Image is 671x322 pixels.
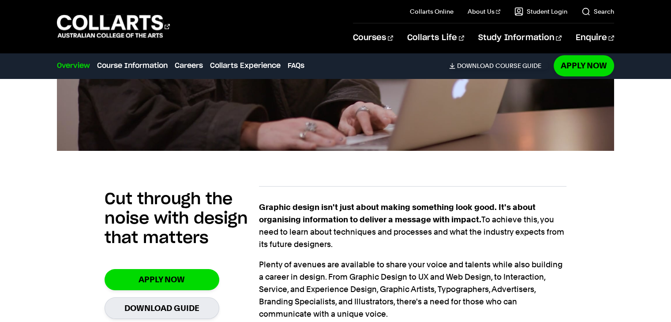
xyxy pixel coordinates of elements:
a: Collarts Experience [210,60,281,71]
a: Courses [353,23,393,52]
a: Overview [57,60,90,71]
span: Download [457,62,494,70]
a: Careers [175,60,203,71]
a: Collarts Online [410,7,454,16]
strong: Graphic design isn't just about making something look good. It's about organising information to ... [259,202,536,224]
a: Apply Now [554,55,614,76]
a: Collarts Life [407,23,464,52]
a: About Us [468,7,500,16]
a: Student Login [514,7,567,16]
h2: Cut through the noise with design that matters [105,190,259,248]
a: Study Information [478,23,561,52]
p: Plenty of avenues are available to share your voice and talents while also building a career in d... [259,258,567,320]
a: Course Information [97,60,168,71]
div: Go to homepage [57,14,170,39]
a: Search [581,7,614,16]
a: Enquire [576,23,614,52]
a: FAQs [288,60,304,71]
a: DownloadCourse Guide [449,62,548,70]
a: Download Guide [105,297,219,319]
p: To achieve this, you need to learn about techniques and processes and what the industry expects f... [259,201,567,251]
a: Apply Now [105,269,219,290]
